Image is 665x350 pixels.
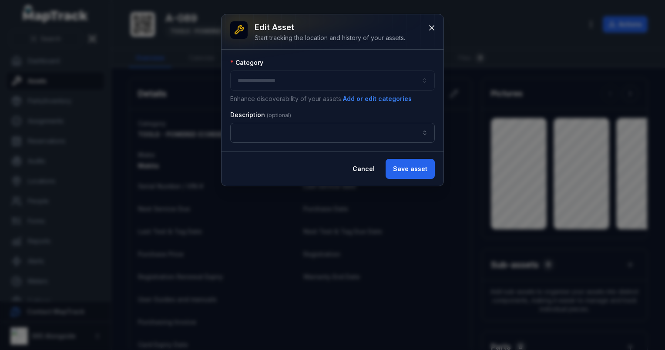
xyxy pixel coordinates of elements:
[343,94,412,104] button: Add or edit categories
[255,34,405,42] div: Start tracking the location and history of your assets.
[230,58,263,67] label: Category
[386,159,435,179] button: Save asset
[255,21,405,34] h3: Edit asset
[230,111,291,119] label: Description
[230,123,435,143] input: asset-edit:description-label
[230,94,435,104] p: Enhance discoverability of your assets.
[345,159,382,179] button: Cancel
